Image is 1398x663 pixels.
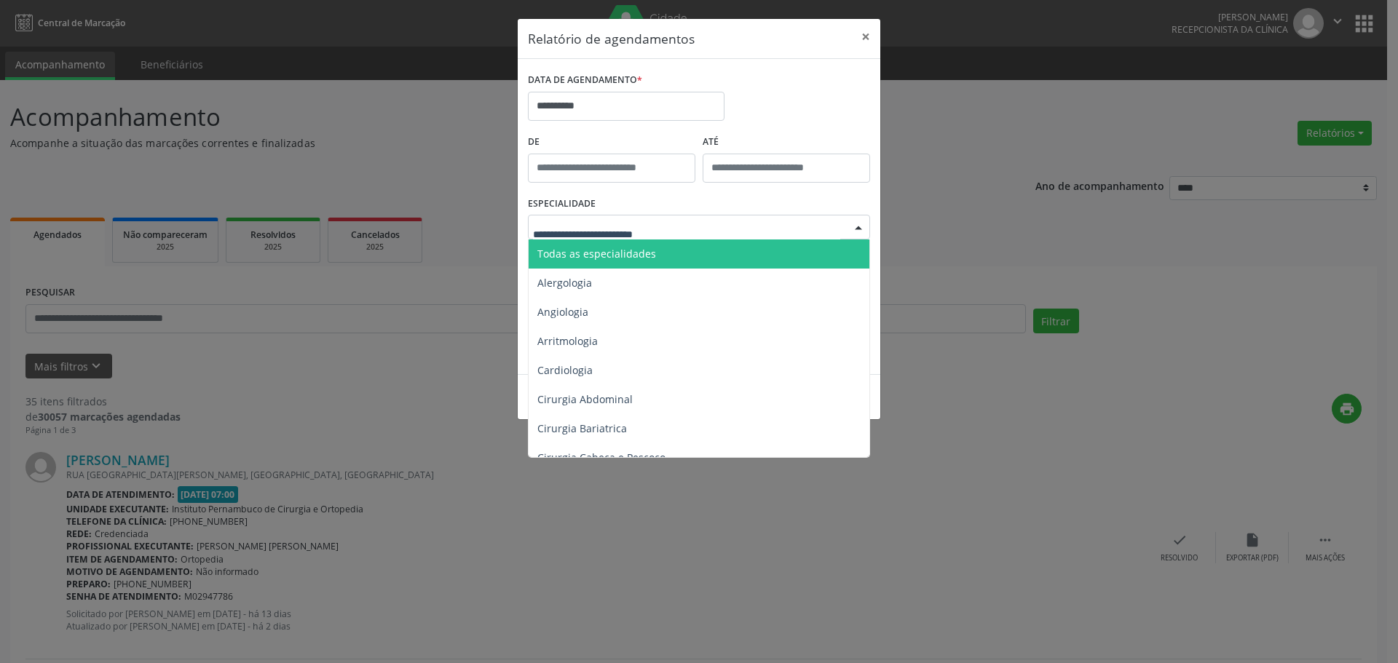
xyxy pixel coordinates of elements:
span: Cirurgia Bariatrica [537,421,627,435]
label: ATÉ [703,131,870,154]
span: Cardiologia [537,363,593,377]
span: Angiologia [537,305,588,319]
label: ESPECIALIDADE [528,193,596,215]
span: Todas as especialidades [537,247,656,261]
label: DATA DE AGENDAMENTO [528,69,642,92]
span: Alergologia [537,276,592,290]
button: Close [851,19,880,55]
span: Arritmologia [537,334,598,348]
span: Cirurgia Cabeça e Pescoço [537,450,666,464]
label: De [528,131,695,154]
span: Cirurgia Abdominal [537,392,633,406]
h5: Relatório de agendamentos [528,29,695,48]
